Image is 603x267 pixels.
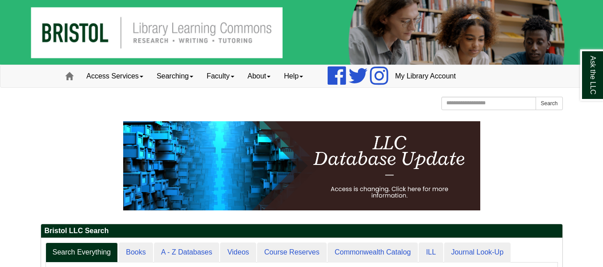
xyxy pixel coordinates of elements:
a: Access Services [80,65,150,87]
button: Search [536,97,562,110]
a: ILL [419,242,443,263]
a: Videos [220,242,256,263]
a: A - Z Databases [154,242,220,263]
a: Books [119,242,153,263]
a: About [241,65,278,87]
a: Faculty [200,65,241,87]
a: Course Reserves [257,242,327,263]
img: HTML tutorial [123,121,480,210]
a: Commonwealth Catalog [328,242,418,263]
a: My Library Account [388,65,462,87]
a: Help [277,65,310,87]
h2: Bristol LLC Search [41,224,562,238]
a: Journal Look-Up [444,242,511,263]
a: Search Everything [46,242,118,263]
a: Searching [150,65,200,87]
